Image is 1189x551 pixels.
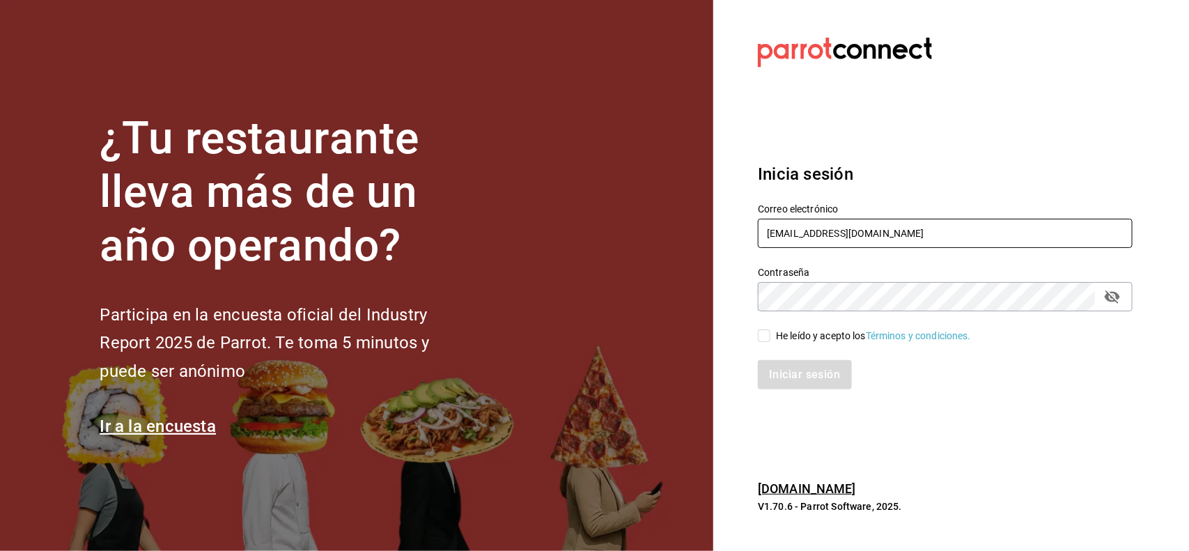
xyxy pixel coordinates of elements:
[758,205,1133,215] label: Correo electrónico
[100,417,216,436] a: Ir a la encuesta
[758,219,1133,248] input: Ingresa tu correo electrónico
[758,499,1133,513] p: V1.70.6 - Parrot Software, 2025.
[100,301,476,386] h2: Participa en la encuesta oficial del Industry Report 2025 de Parrot. Te toma 5 minutos y puede se...
[1101,285,1124,309] button: passwordField
[758,162,1133,187] h3: Inicia sesión
[758,481,856,496] a: [DOMAIN_NAME]
[776,329,971,343] div: He leído y acepto los
[100,112,476,272] h1: ¿Tu restaurante lleva más de un año operando?
[866,330,971,341] a: Términos y condiciones.
[758,268,1133,278] label: Contraseña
